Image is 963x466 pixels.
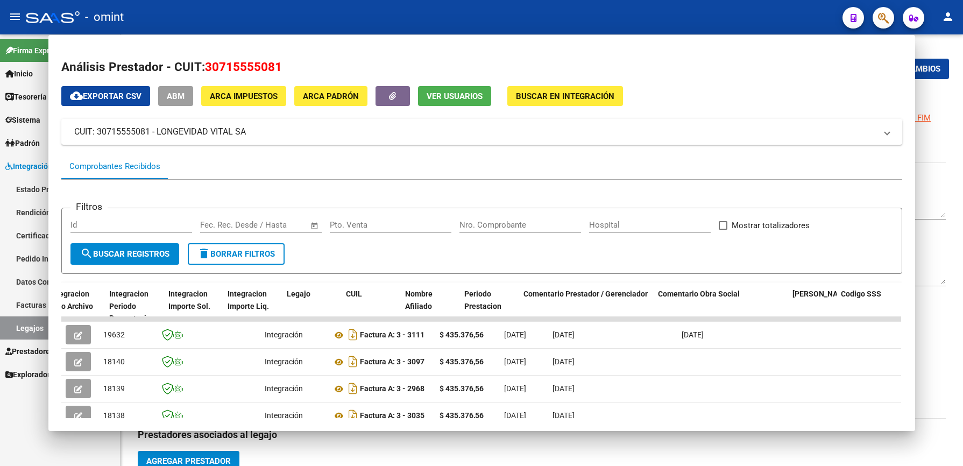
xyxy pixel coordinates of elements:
[80,249,169,259] span: Buscar Registros
[308,220,321,232] button: Open calendar
[9,10,22,23] mat-icon: menu
[342,283,401,330] datatable-header-cell: CUIL
[553,330,575,339] span: [DATE]
[167,91,185,101] span: ABM
[70,200,108,214] h3: Filtros
[188,243,285,265] button: Borrar Filtros
[5,91,47,103] span: Tesorería
[507,86,623,106] button: Buscar en Integración
[5,160,105,172] span: Integración (discapacidad)
[553,357,575,366] span: [DATE]
[516,91,614,101] span: Buscar en Integración
[109,290,155,323] span: Integracion Periodo Presentacion
[61,58,902,76] h2: Análisis Prestador - CUIT:
[50,290,93,310] span: Integracion Tipo Archivo
[346,380,360,397] i: Descargar documento
[158,86,193,106] button: ABM
[360,331,424,340] strong: Factura A: 3 - 3111
[265,411,303,420] span: Integración
[223,283,282,330] datatable-header-cell: Integracion Importe Liq.
[205,60,282,74] span: 30715555081
[941,10,954,23] mat-icon: person
[346,407,360,424] i: Descargar documento
[210,91,278,101] span: ARCA Impuestos
[504,330,526,339] span: [DATE]
[792,290,851,298] span: [PERSON_NAME]
[5,68,33,80] span: Inicio
[138,427,946,442] h3: Prestadores asociados al legajo
[74,125,876,138] mat-panel-title: CUIT: 30715555081 - LONGEVIDAD VITAL SA
[146,456,231,466] span: Agregar Prestador
[732,219,810,232] span: Mostrar totalizadores
[282,283,342,330] datatable-header-cell: Legajo
[85,5,124,29] span: - omint
[405,290,433,310] span: Nombre Afiliado
[360,358,424,366] strong: Factura A: 3 - 3097
[70,89,83,102] mat-icon: cloud_download
[346,353,360,370] i: Descargar documento
[464,290,501,310] span: Periodo Prestacion
[265,384,303,393] span: Integración
[103,357,125,366] span: 18140
[5,345,103,357] span: Prestadores / Proveedores
[504,411,526,420] span: [DATE]
[197,247,210,260] mat-icon: delete
[200,220,244,230] input: Fecha inicio
[201,86,286,106] button: ARCA Impuestos
[401,283,460,330] datatable-header-cell: Nombre Afiliado
[837,283,901,330] datatable-header-cell: Codigo SSS
[5,114,40,126] span: Sistema
[523,290,648,298] span: Comentario Prestador / Gerenciador
[105,283,164,330] datatable-header-cell: Integracion Periodo Presentacion
[294,86,367,106] button: ARCA Padrón
[504,357,526,366] span: [DATE]
[5,137,40,149] span: Padrón
[61,86,150,106] button: Exportar CSV
[427,91,483,101] span: Ver Usuarios
[654,283,788,330] datatable-header-cell: Comentario Obra Social
[70,243,179,265] button: Buscar Registros
[346,290,362,298] span: CUIL
[103,384,125,393] span: 18139
[460,283,519,330] datatable-header-cell: Periodo Prestacion
[70,91,141,101] span: Exportar CSV
[164,283,223,330] datatable-header-cell: Integracion Importe Sol.
[80,247,93,260] mat-icon: search
[682,330,704,339] span: [DATE]
[253,220,306,230] input: Fecha fin
[519,283,654,330] datatable-header-cell: Comentario Prestador / Gerenciador
[287,290,310,298] span: Legajo
[46,283,105,330] datatable-header-cell: Integracion Tipo Archivo
[103,330,125,339] span: 19632
[360,385,424,393] strong: Factura A: 3 - 2968
[418,86,491,106] button: Ver Usuarios
[504,384,526,393] span: [DATE]
[346,326,360,343] i: Descargar documento
[553,411,575,420] span: [DATE]
[168,290,210,310] span: Integracion Importe Sol.
[303,91,359,101] span: ARCA Padrón
[841,290,881,298] span: Codigo SSS
[440,330,484,339] strong: $ 435.376,56
[265,357,303,366] span: Integración
[103,411,125,420] span: 18138
[440,384,484,393] strong: $ 435.376,56
[440,411,484,420] strong: $ 435.376,56
[553,384,575,393] span: [DATE]
[61,119,902,145] mat-expansion-panel-header: CUIT: 30715555081 - LONGEVIDAD VITAL SA
[360,412,424,420] strong: Factura A: 3 - 3035
[658,290,740,298] span: Comentario Obra Social
[197,249,275,259] span: Borrar Filtros
[228,290,269,310] span: Integracion Importe Liq.
[788,283,837,330] datatable-header-cell: Fecha Confimado
[69,160,160,173] div: Comprobantes Recibidos
[440,357,484,366] strong: $ 435.376,56
[5,369,91,380] span: Explorador de Archivos
[5,45,61,57] span: Firma Express
[265,330,303,339] span: Integración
